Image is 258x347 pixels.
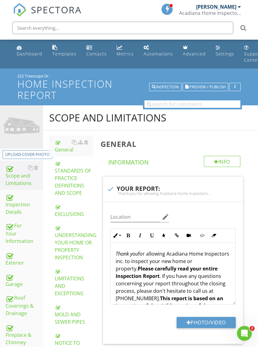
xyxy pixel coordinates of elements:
[208,230,220,241] button: Clear Formatting
[12,22,233,34] input: Search everything...
[134,230,146,241] button: Italic (⌘I)
[183,230,195,241] button: Insert Video
[17,51,42,57] div: Dashboard
[6,323,43,346] div: Fireplace & Chimney
[52,51,76,57] div: Templates
[13,8,82,21] a: SPECTORA
[180,42,208,60] a: Advanced
[13,3,27,17] img: The Best Home Inspection Software - Spectora
[141,42,175,60] a: Automations (Basic)
[6,222,43,245] div: For Your Information
[183,84,228,89] a: Preview / Publish
[158,230,170,241] button: Colors
[237,326,252,341] iframe: Intercom live chat
[86,51,107,57] div: Contacts
[17,78,241,100] h1: Home Inspection Report
[114,42,136,60] a: Metrics
[204,156,240,167] div: Info
[55,160,93,197] div: STANDARDS OF PRACTICE- DEFINITIONS AND SCOPE
[149,84,182,89] a: Inspection
[14,42,45,60] a: Dashboard
[6,251,43,266] div: Exterior
[116,265,217,279] strong: Please carefully read your entire Inspection Report
[152,85,179,89] div: Inspection
[183,51,206,57] div: Advanced
[177,317,236,328] button: Photo/Video
[108,156,240,166] h4: Information
[144,51,173,57] div: Automations
[171,230,183,241] button: Insert Link (⌘K)
[116,250,138,257] em: Thank you
[117,51,134,57] div: Metrics
[55,203,93,218] div: EXCLUSIONS
[179,10,241,16] div: Acadiana Home Inspectors
[55,303,93,326] div: MOLD AND SEWER PIPES
[6,273,43,288] div: Garage
[6,193,43,216] div: Inspection Details
[213,42,237,60] a: Settings
[144,100,240,108] input: search for comments
[189,85,226,89] span: Preview / Publish
[84,42,109,60] a: Contacts
[50,42,79,60] a: Templates
[6,164,43,187] div: Scope and Limitations
[2,150,52,159] button: Upload cover photo
[123,230,134,241] button: Bold (⌘B)
[146,230,158,241] button: Underline (⌘U)
[183,83,228,91] button: Preview / Publish
[17,73,241,78] div: 222 Treescape Dr
[111,230,123,241] button: Inline Style
[216,51,234,57] div: Settings
[55,138,93,153] div: General
[55,224,93,261] div: UNDERSTANDING YOUR HOME OR PROPERTY INSPECTION
[110,212,161,222] input: Location
[162,213,169,221] i: edit
[116,295,228,332] strong: This report is based on an inspection of the visible portion of the structure at the time of the ...
[107,191,239,196] div: Thank you for allowing Acadiana Home Inspectors inc. to inspect your new home or property. Please...
[196,4,236,10] div: [PERSON_NAME]
[55,267,93,297] div: LIMITATIONS AND EXCEPTIONS
[49,112,166,124] div: Scope and Limitations
[6,294,43,317] div: Roof Coverings & Drainage
[31,3,82,16] span: SPECTORA
[149,83,182,91] button: Inspection
[5,152,49,158] div: Upload cover photo
[196,230,208,241] button: Code View
[101,140,248,148] h3: General
[250,326,255,331] span: 2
